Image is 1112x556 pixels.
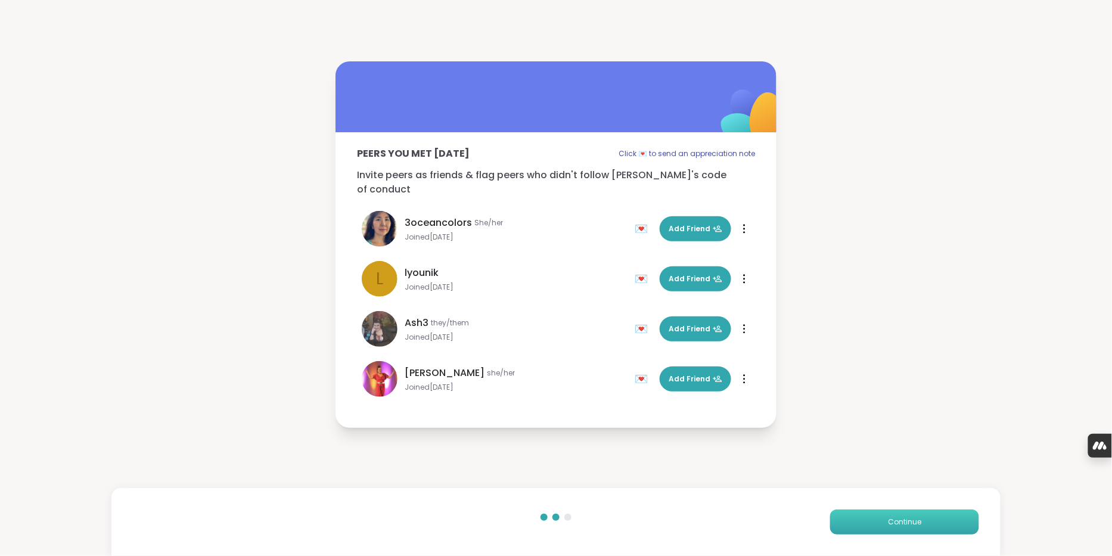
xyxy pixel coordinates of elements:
div: 💌 [635,219,653,238]
p: Peers you met [DATE] [357,147,470,161]
span: She/her [474,218,503,228]
span: Joined [DATE] [405,282,628,292]
span: Joined [DATE] [405,232,628,242]
img: Ash3 [362,311,397,347]
span: Add Friend [669,374,722,384]
span: [PERSON_NAME] [405,366,484,380]
span: she/her [487,368,515,378]
button: Add Friend [660,266,731,291]
span: Continue [888,517,921,527]
button: Add Friend [660,366,731,392]
div: 💌 [635,319,653,338]
span: Add Friend [669,324,722,334]
span: Add Friend [669,223,722,234]
button: Add Friend [660,316,731,341]
span: lyounik [405,266,439,280]
img: ShareWell Logomark [693,58,812,177]
button: Add Friend [660,216,731,241]
span: Add Friend [669,274,722,284]
span: they/them [431,318,469,328]
div: 💌 [635,269,653,288]
span: l [376,266,383,291]
p: Click 💌 to send an appreciation note [619,147,755,161]
div: 💌 [635,369,653,389]
img: 3oceancolors [362,211,397,247]
p: Invite peers as friends & flag peers who didn't follow [PERSON_NAME]'s code of conduct [357,168,755,197]
span: Ash3 [405,316,428,330]
span: Joined [DATE] [405,383,628,392]
img: Lisa_LaCroix [362,361,397,397]
button: Continue [830,510,979,535]
span: Joined [DATE] [405,333,628,342]
span: 3oceancolors [405,216,472,230]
